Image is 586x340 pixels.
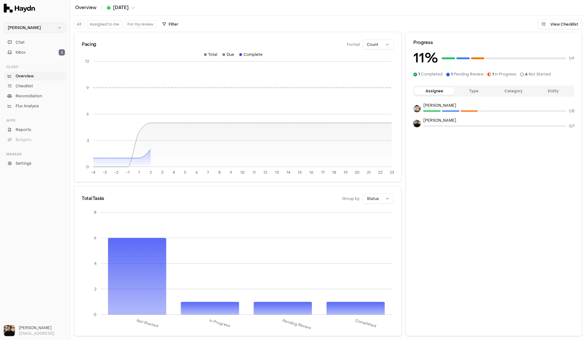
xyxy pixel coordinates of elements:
[342,196,360,201] span: Group by:
[451,72,484,77] span: Pending Review
[91,170,95,175] tspan: -4
[4,135,66,144] button: Budgets
[355,318,377,328] tspan: Completed
[413,40,574,46] div: Progress
[494,87,534,95] button: Category
[16,40,25,45] span: Chat
[309,170,313,175] tspan: 16
[16,127,31,133] span: Reports
[454,87,494,95] button: Type
[569,56,574,61] span: 1 / 9
[159,19,182,29] button: Filter
[569,109,574,114] span: 1 / 8
[230,170,232,175] tspan: 9
[4,92,66,100] a: Reconciliation
[4,115,66,125] div: Apps
[298,170,302,175] tspan: 15
[150,170,152,175] tspan: 2
[275,170,279,175] tspan: 13
[525,72,528,77] span: 6
[4,159,66,168] a: Settings
[209,318,231,328] tspan: In Progress
[16,161,32,166] span: Settings
[195,170,198,175] tspan: 6
[4,149,66,159] div: Manage
[390,170,394,175] tspan: 23
[347,42,360,47] span: Format
[4,72,66,80] a: Overview
[413,120,421,127] img: Ole Heine
[423,118,574,123] p: [PERSON_NAME]
[82,41,96,48] div: Pacing
[321,170,325,175] tspan: 17
[86,112,89,117] tspan: 6
[415,87,454,95] button: Assignee
[418,72,442,77] span: Completed
[87,20,122,28] button: Assigned to me
[4,4,35,12] img: Haydn Logo
[287,170,290,175] tspan: 14
[94,261,96,266] tspan: 4
[16,103,39,109] span: Flux Analysis
[534,87,573,95] button: Entity
[253,170,256,175] tspan: 11
[16,137,32,143] span: Budgets
[113,5,129,11] span: [DATE]
[100,4,104,11] span: /
[413,105,421,112] img: Jeremy Hon
[282,318,312,331] tspan: Pending Review
[169,22,178,27] span: Filter
[16,83,33,89] span: Checklist
[4,38,66,47] button: Chat
[355,170,360,175] tspan: 20
[184,170,186,175] tspan: 5
[87,138,89,143] tspan: 3
[173,170,175,175] tspan: 4
[114,170,118,175] tspan: -2
[19,331,66,336] p: [EMAIL_ADDRESS]
[344,170,348,175] tspan: 19
[4,325,15,336] img: Ole Heine
[82,196,104,202] div: Total Tasks
[139,170,140,175] tspan: 1
[240,170,245,175] tspan: 10
[4,125,66,134] a: Reports
[4,102,66,110] a: Flux Analysis
[94,312,96,317] tspan: 0
[423,103,574,108] p: [PERSON_NAME]
[85,59,89,64] tspan: 12
[264,170,268,175] tspan: 12
[538,19,582,29] button: View Checklist
[4,22,66,33] button: [PERSON_NAME]
[94,287,96,292] tspan: 2
[86,164,89,169] tspan: 0
[16,93,42,99] span: Reconciliation
[451,72,453,77] span: 1
[161,170,163,175] tspan: 3
[70,5,140,11] nav: breadcrumb
[413,48,438,68] h3: 11 %
[378,170,383,175] tspan: 22
[4,62,66,72] div: Close
[332,170,337,175] tspan: 18
[492,72,494,77] span: 1
[8,25,41,30] span: [PERSON_NAME]
[4,82,66,90] a: Checklist
[223,52,234,57] div: Due
[19,325,66,331] h3: [PERSON_NAME]
[74,20,84,28] button: All
[492,72,516,77] span: In Progress
[94,210,96,215] tspan: 8
[103,170,107,175] tspan: -3
[569,124,574,129] span: 0 / 1
[204,52,218,57] div: Total
[418,72,420,77] span: 1
[126,170,130,175] tspan: -1
[207,170,209,175] tspan: 7
[219,170,221,175] tspan: 8
[367,170,371,175] tspan: 21
[16,73,34,79] span: Overview
[75,5,96,11] a: Overview
[239,52,263,57] div: Complete
[525,72,551,77] span: Not Started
